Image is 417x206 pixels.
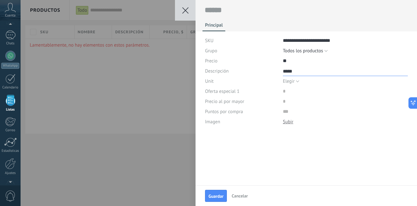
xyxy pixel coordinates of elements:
[1,171,20,175] div: Ajustes
[5,14,16,18] span: Cuenta
[283,48,323,54] span: Todos los productos
[1,86,20,90] div: Calendario
[208,194,223,198] span: Guardar
[1,42,20,46] div: Chats
[205,35,278,46] div: SKU
[283,76,299,86] button: Elegir
[205,79,214,84] span: Unit
[205,106,278,117] div: Puntos por compra
[205,48,217,53] span: Grupo
[1,108,20,112] div: Listas
[205,56,278,66] div: Precio
[205,190,227,202] button: Guardar
[205,89,240,94] span: Oferta especial 1
[205,86,278,96] div: Oferta especial 1
[229,191,250,201] button: Cancelar
[205,76,278,86] div: Unit
[283,78,295,84] span: Elegir
[283,46,328,56] button: Todos los productos
[205,99,244,104] span: Precio al por mayor
[1,128,20,132] div: Correo
[205,117,278,127] div: Imagen
[205,46,278,56] div: Grupo
[205,96,278,106] div: Precio al por mayor
[232,193,248,199] span: Cancelar
[205,109,243,114] span: Puntos por compra
[205,66,278,76] div: Descripción
[1,63,19,69] div: WhatsApp
[205,119,220,124] span: Imagen
[205,69,229,74] span: Descripción
[205,22,223,31] span: Principal
[205,59,217,63] span: Precio
[1,149,20,153] div: Estadísticas
[205,38,214,43] span: SKU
